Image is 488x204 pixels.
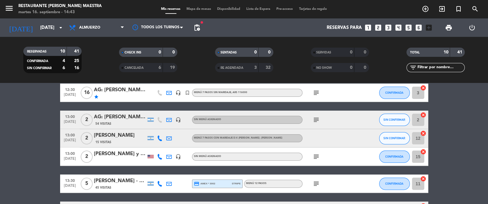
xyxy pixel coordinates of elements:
span: pending_actions [193,24,201,31]
span: CONFIRMADA [385,182,403,185]
strong: 3 [254,65,257,70]
span: NO SHOW [316,66,332,69]
i: power_settings_new [468,24,475,31]
strong: 0 [350,65,352,70]
strong: 16 [74,66,80,70]
strong: 6 [63,66,65,70]
span: Almuerzo [79,25,100,30]
span: [DATE] [62,93,78,100]
i: cancel [420,85,426,91]
div: Restaurante [PERSON_NAME] Maestra [18,3,102,9]
span: stripe [232,182,241,186]
i: arrow_drop_down [57,24,64,31]
span: 54 Visitas [95,121,111,126]
strong: 41 [74,49,80,53]
div: [PERSON_NAME] y [PERSON_NAME] [94,150,146,158]
strong: 4 [63,59,65,63]
span: CONFIRMADA [385,91,403,94]
i: add_box [425,24,433,32]
div: LOG OUT [460,18,483,37]
button: CONFIRMADA [379,178,410,190]
i: headset_mic [175,117,181,123]
span: Tarjetas de regalo [296,7,330,11]
span: Menú 7 Pasos sin maridaje [194,91,247,94]
strong: 0 [364,65,367,70]
span: 2 [81,151,93,163]
strong: 10 [60,49,65,53]
strong: 0 [350,50,352,54]
i: subject [313,89,320,96]
span: Menú 12 Pasos [246,182,267,185]
span: Sin menú asignado [194,155,221,158]
span: fiber_manual_record [200,21,204,24]
span: Mis reservas [158,7,183,11]
span: RE AGENDADA [221,66,243,69]
span: TOTAL [410,51,420,54]
span: SIN CONFIRMAR [383,118,405,121]
strong: 19 [170,65,176,70]
i: looks_6 [415,24,423,32]
span: 2 [81,132,93,144]
span: 16 [81,87,93,99]
strong: 41 [457,50,463,54]
span: [DATE] [62,157,78,164]
span: 2 [81,114,93,126]
button: SIN CONFIRMAR [379,114,410,126]
span: Menú 7 Pasos con maridaje D.V. [PERSON_NAME] - [PERSON_NAME] [194,137,282,139]
i: add_circle_outline [422,5,429,13]
div: [PERSON_NAME] [94,131,146,139]
i: looks_two [374,24,382,32]
input: Filtrar por nombre... [417,64,464,71]
i: looks_5 [405,24,413,32]
span: 13:30 [62,177,78,184]
strong: 0 [172,50,176,54]
span: print [445,24,452,31]
i: looks_one [364,24,372,32]
button: CONFIRMADA [379,87,410,99]
i: headset_mic [175,154,181,159]
div: AG: [PERSON_NAME] x16 / [PERSON_NAME] HOLIDAY [94,86,146,94]
i: filter_list [409,64,417,71]
span: Lista de Espera [243,7,273,11]
span: 5 [81,178,93,190]
span: CONFIRMADA [27,60,48,63]
span: 13:00 [62,131,78,138]
i: looks_4 [394,24,402,32]
i: subject [313,180,320,187]
i: exit_to_app [438,5,446,13]
span: , ARS 116000 [231,91,247,94]
span: Mapa de mesas [183,7,214,11]
span: Disponibilidad [214,7,243,11]
i: turned_in_not [455,5,462,13]
button: CONFIRMADA [379,151,410,163]
span: Sin menú asignado [194,118,221,121]
span: 45 Visitas [95,185,111,190]
div: martes 16. septiembre - 14:43 [18,9,102,15]
i: [DATE] [5,21,37,34]
span: 12:30 [62,86,78,93]
i: cancel [420,176,426,182]
span: Pre-acceso [273,7,296,11]
span: Reservas para [327,25,362,30]
i: subject [313,153,320,160]
i: cancel [420,112,426,118]
strong: 0 [364,50,367,54]
div: AG: [PERSON_NAME] X 2 / DISTINTOS [94,113,146,121]
button: menu [5,4,14,15]
span: SIN CONFIRMAR [383,136,405,140]
i: star [94,94,99,99]
span: SIN CONFIRMAR [27,67,52,70]
span: RESERVADAS [27,50,47,53]
span: CHECK INS [125,51,141,54]
i: looks_3 [384,24,392,32]
span: CANCELADA [125,66,144,69]
strong: 32 [266,65,272,70]
i: search [471,5,479,13]
i: credit_card [194,181,199,186]
span: [DATE] [62,184,78,191]
i: menu [5,4,14,13]
span: [DATE] [62,120,78,127]
i: subject [313,116,320,124]
div: [PERSON_NAME] - THE VINES [94,177,146,185]
i: turned_in_not [185,90,190,96]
